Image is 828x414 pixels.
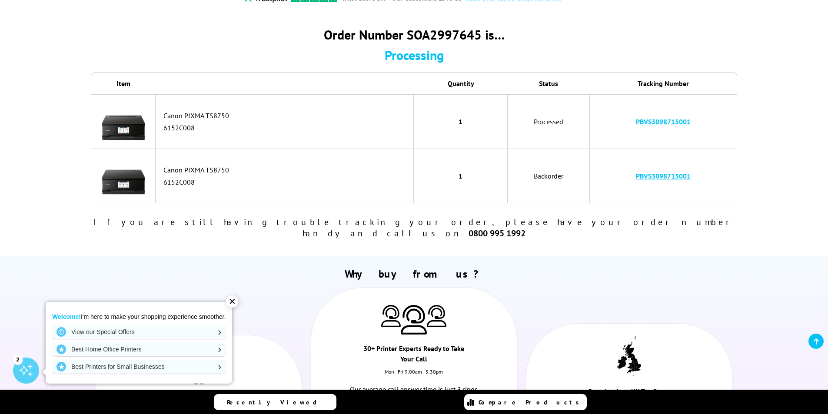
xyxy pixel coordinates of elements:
[508,149,590,203] td: Backorder
[427,305,446,327] img: Printer Experts
[590,72,737,94] th: Tracking Number
[414,72,507,94] th: Quantity
[342,384,486,395] p: Our average call answer time is just 3 rings
[508,72,590,94] th: Status
[91,26,737,43] div: Order Number SOA2997645 is…
[636,117,691,126] a: PBVS3098715001
[578,386,681,401] div: Proud to be a UK Tax-Payer
[163,166,409,174] div: Canon PIXMA TS8750
[401,305,427,335] img: Printer Experts
[13,354,23,364] div: 2
[636,172,691,180] a: PBVS3098715001
[91,46,737,63] div: Processing
[163,178,409,186] div: 6152C008
[163,123,409,132] div: 6152C008
[508,94,590,149] td: Processed
[102,99,145,142] img: Canon PIXMA TS8750
[362,343,466,368] div: 30+ Printer Experts Ready to Take Your Call
[52,342,226,356] a: Best Home Office Printers
[464,394,587,410] a: Compare Products
[226,295,238,308] div: ✕
[163,111,409,120] div: Canon PIXMA TS8750
[91,72,156,94] th: Item
[214,394,336,410] a: Recently Viewed
[52,313,226,321] p: I'm here to make your shopping experience smoother.
[381,305,401,327] img: Printer Experts
[414,149,507,203] td: 1
[617,336,641,376] img: UK tax payer
[311,368,517,384] div: Mon - Fri 9:00am - 5.30pm
[52,325,226,339] a: View our Special Offers
[91,267,737,281] h2: Why buy from us?
[469,228,525,239] b: 0800 995 1992
[414,94,507,149] td: 1
[52,360,226,374] a: Best Printers for Small Businesses
[479,398,584,406] span: Compare Products
[227,398,326,406] span: Recently Viewed
[102,153,145,197] img: Canon PIXMA TS8750
[52,313,81,320] strong: Welcome!
[91,216,737,239] div: If you are still having trouble tracking your order, please have your order number handy and call...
